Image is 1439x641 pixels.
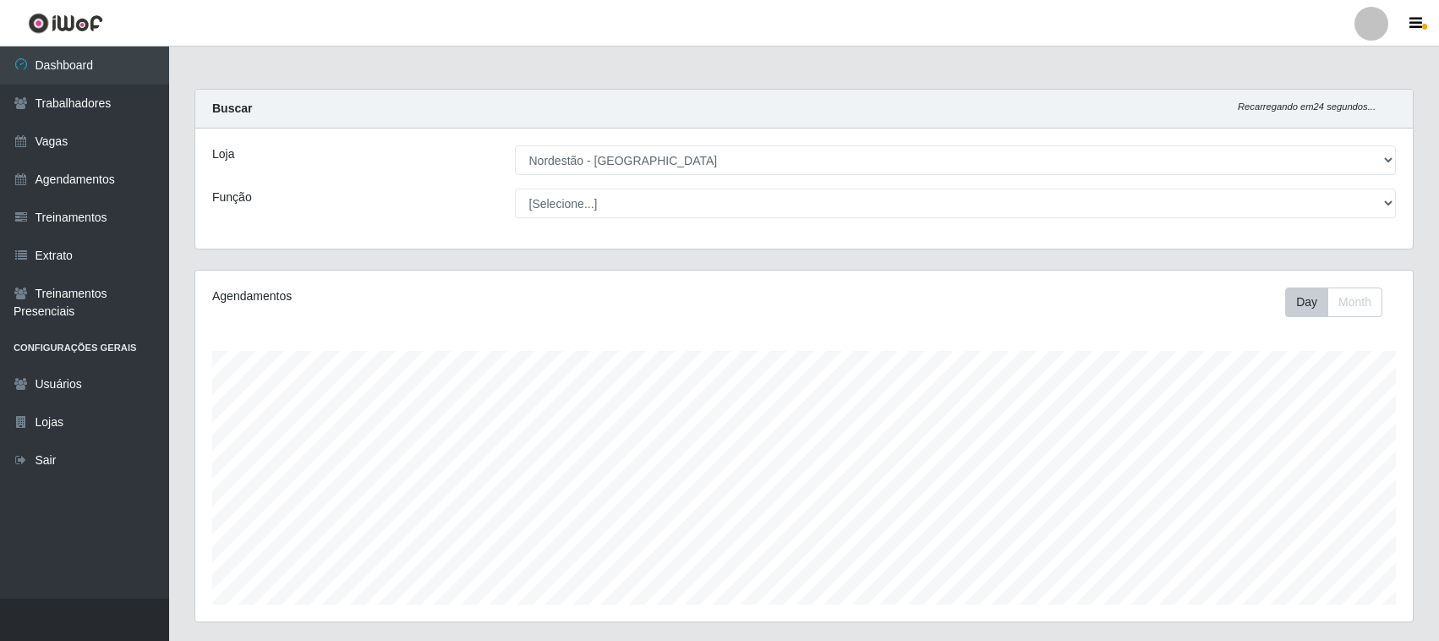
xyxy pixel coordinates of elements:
button: Month [1327,288,1382,317]
label: Loja [212,145,234,163]
strong: Buscar [212,101,252,115]
img: CoreUI Logo [28,13,103,34]
button: Day [1285,288,1328,317]
div: Toolbar with button groups [1285,288,1396,317]
label: Função [212,189,252,206]
div: First group [1285,288,1382,317]
div: Agendamentos [212,288,691,305]
i: Recarregando em 24 segundos... [1238,101,1376,112]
